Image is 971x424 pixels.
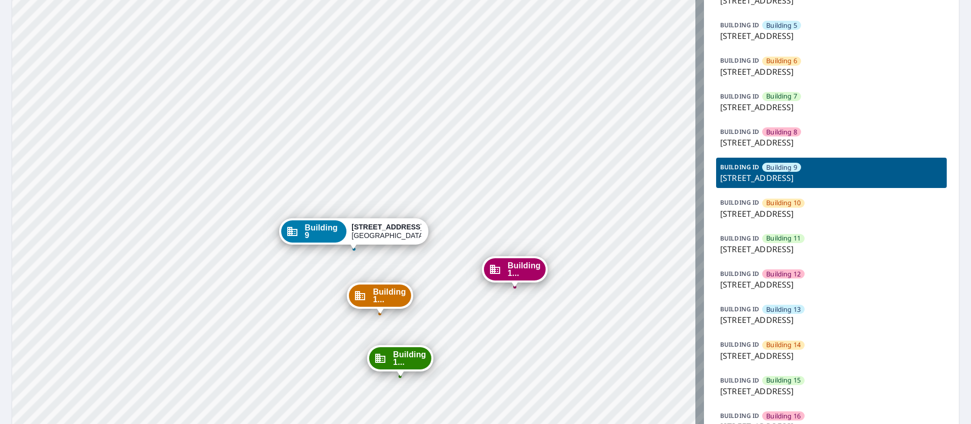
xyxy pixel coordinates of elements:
p: BUILDING ID [720,376,759,385]
div: Dropped pin, building Building 12, Commercial property, 9605 Park Drive Omaha, NE 68127 [482,256,548,288]
p: BUILDING ID [720,411,759,420]
p: [STREET_ADDRESS] [720,385,943,397]
p: BUILDING ID [720,21,759,29]
span: Building 11 [766,233,801,243]
div: [GEOGRAPHIC_DATA] [351,223,421,240]
p: BUILDING ID [720,92,759,101]
p: [STREET_ADDRESS] [720,208,943,220]
p: [STREET_ADDRESS] [720,350,943,362]
span: Building 1... [373,288,406,303]
p: [STREET_ADDRESS] [720,243,943,255]
p: BUILDING ID [720,56,759,65]
div: Dropped pin, building Building 9, Commercial property, 9605 Park Drive Omaha, NE 68127 [279,218,429,250]
p: [STREET_ADDRESS] [720,278,943,291]
p: [STREET_ADDRESS] [720,101,943,113]
p: BUILDING ID [720,269,759,278]
span: Building 14 [766,340,801,350]
p: [STREET_ADDRESS] [720,30,943,42]
p: [STREET_ADDRESS] [720,66,943,78]
span: Building 12 [766,269,801,279]
span: Building 10 [766,198,801,208]
div: Dropped pin, building Building 11, Commercial property, 9605 Park Drive Omaha, NE 68127 [367,345,433,376]
p: [STREET_ADDRESS] [720,136,943,149]
span: Building 1... [393,351,426,366]
p: BUILDING ID [720,127,759,136]
p: [STREET_ADDRESS] [720,314,943,326]
p: BUILDING ID [720,234,759,243]
p: [STREET_ADDRESS] [720,172,943,184]
span: Building 9 [766,163,797,172]
p: BUILDING ID [720,163,759,171]
span: Building 15 [766,375,801,385]
div: Dropped pin, building Building 10, Commercial property, 9605 Park Drive Omaha, NE 68127 [347,282,413,314]
span: Building 6 [766,56,797,66]
p: BUILDING ID [720,198,759,207]
span: Building 8 [766,127,797,137]
span: Building 7 [766,91,797,101]
span: Building 9 [305,224,342,239]
span: Building 5 [766,21,797,30]
span: Building 16 [766,411,801,421]
strong: [STREET_ADDRESS] [351,223,423,231]
p: BUILDING ID [720,305,759,313]
p: BUILDING ID [720,340,759,349]
span: Building 13 [766,305,801,314]
span: Building 1... [508,262,541,277]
